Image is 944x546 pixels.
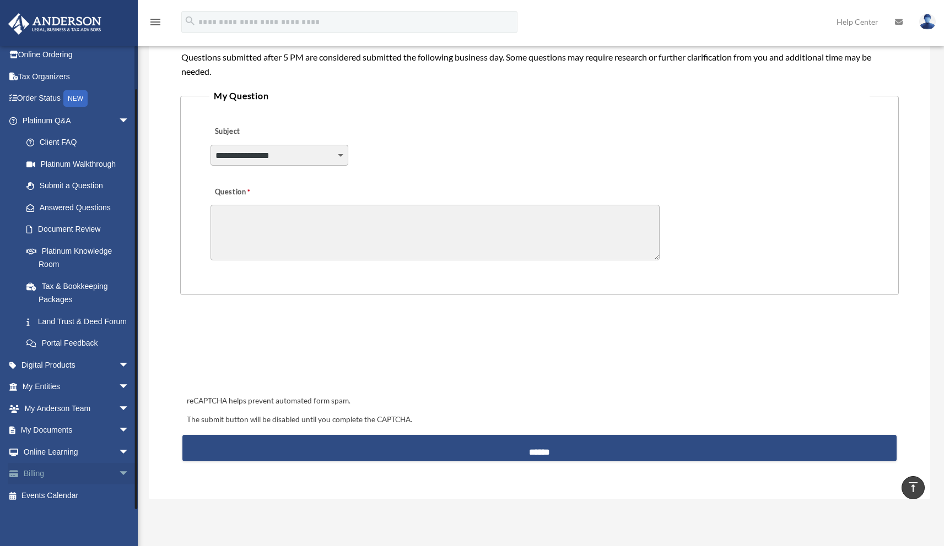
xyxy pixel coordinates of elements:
a: Submit a Question [15,175,141,197]
i: search [184,15,196,27]
i: vertical_align_top [907,481,920,494]
img: Anderson Advisors Platinum Portal [5,13,105,35]
div: reCAPTCHA helps prevent automated form spam. [182,395,897,408]
span: arrow_drop_down [118,397,141,420]
span: arrow_drop_down [118,463,141,485]
label: Subject [211,124,315,140]
a: vertical_align_top [902,476,925,499]
span: arrow_drop_down [118,419,141,442]
a: Online Learningarrow_drop_down [8,441,146,463]
div: NEW [63,90,88,107]
span: arrow_drop_down [118,354,141,376]
div: The submit button will be disabled until you complete the CAPTCHA. [182,413,897,427]
a: Portal Feedback [15,332,146,354]
a: Order StatusNEW [8,88,146,110]
a: Billingarrow_drop_down [8,463,146,485]
a: Client FAQ [15,132,146,154]
a: Answered Questions [15,196,146,219]
a: Platinum Walkthrough [15,153,146,175]
a: Document Review [15,219,146,241]
legend: My Question [209,88,870,103]
a: Platinum Q&Aarrow_drop_down [8,110,146,132]
span: arrow_drop_down [118,441,141,463]
a: My Entitiesarrow_drop_down [8,376,146,398]
a: Online Ordering [8,44,146,66]
a: Platinum Knowledge Room [15,240,146,275]
iframe: reCAPTCHA [184,329,351,372]
a: My Documentsarrow_drop_down [8,419,146,441]
i: menu [149,15,162,29]
a: menu [149,19,162,29]
span: arrow_drop_down [118,376,141,398]
a: My Anderson Teamarrow_drop_down [8,397,146,419]
label: Question [211,184,296,200]
a: Land Trust & Deed Forum [15,310,146,332]
span: arrow_drop_down [118,110,141,132]
a: Events Calendar [8,484,146,506]
a: Digital Productsarrow_drop_down [8,354,146,376]
img: User Pic [919,14,936,30]
a: Tax Organizers [8,65,146,88]
a: Tax & Bookkeeping Packages [15,275,146,310]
